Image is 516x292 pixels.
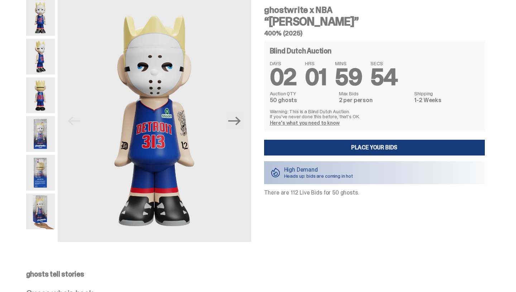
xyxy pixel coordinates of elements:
[26,271,485,278] p: ghosts tell stories
[26,155,55,191] img: Eminem_NBA_400_13.png
[339,91,410,96] dt: Max Bids
[270,97,335,103] dd: 50 ghosts
[414,97,479,103] dd: 1-2 Weeks
[335,61,362,66] span: MINS
[264,30,485,37] h5: 400% (2025)
[26,116,55,152] img: Eminem_NBA_400_12.png
[371,62,398,92] span: 54
[26,39,55,75] img: Copy%20of%20Eminem_NBA_400_3.png
[26,193,55,229] img: eminem%20scale.png
[339,97,410,103] dd: 2 per person
[26,77,55,113] img: Copy%20of%20Eminem_NBA_400_6.png
[284,173,353,178] p: Heads up: bids are coming in hot
[264,140,485,155] a: Place your Bids
[371,61,398,66] span: SECS
[305,62,326,92] span: 01
[270,91,335,96] dt: Auction QTY
[270,120,340,126] a: Here's what you need to know
[305,61,326,66] span: HRS
[270,61,297,66] span: DAYS
[335,62,362,92] span: 59
[264,6,485,14] h4: ghostwrite x NBA
[284,167,353,173] p: High Demand
[270,47,331,54] h4: Blind Dutch Auction
[264,190,485,196] p: There are 112 Live Bids for 50 ghosts.
[414,91,479,96] dt: Shipping
[270,62,297,92] span: 02
[270,109,479,119] p: Warning: This is a Blind Dutch Auction. If you’ve never done this before, that’s OK.
[264,16,485,27] h3: “[PERSON_NAME]”
[227,113,243,129] button: Next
